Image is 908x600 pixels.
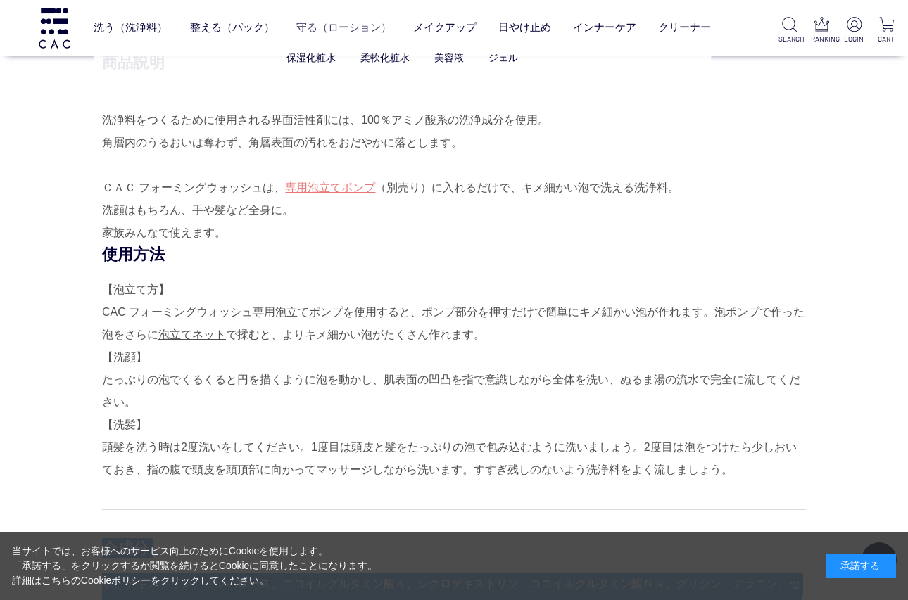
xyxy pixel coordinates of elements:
[37,8,72,48] img: logo
[778,34,800,44] p: SEARCH
[843,34,864,44] p: LOGIN
[573,11,636,46] a: インナーケア
[102,279,806,481] div: 【泡立て方】 を使用すると、ポンプ部分を押すだけで簡単にキメ細かい泡が作れます。泡ポンプで作った泡をさらに で揉むと、よりキメ細かい泡がたくさん作れます。 【洗顔】 たっぷりの泡でくるくると円を...
[102,109,806,244] div: 洗浄料をつくるために使用される界面活性剤には、100％アミノ酸系の洗浄成分を使用。 角層内のうるおいは奪わず、角層表面の汚れをおだやかに落とします。 ＣＡＣ フォーミングウォッシュは、 （別売り...
[285,181,375,193] a: 専用泡立てポンプ
[826,554,896,578] div: 承諾する
[811,34,832,44] p: RANKING
[102,306,343,318] a: CAC フォーミングウォッシュ専用泡立てポンプ
[12,544,378,588] div: 当サイトでは、お客様へのサービス向上のためにCookieを使用します。 「承諾する」をクリックするか閲覧を続けるとCookieに同意したことになります。 詳細はこちらの をクリックしてください。
[876,34,897,44] p: CART
[81,575,151,586] a: Cookieポリシー
[286,52,336,63] a: 保湿化粧水
[488,52,518,63] a: ジェル
[94,11,168,46] a: 洗う（洗浄料）
[413,11,477,46] a: メイクアップ
[102,244,806,264] div: 使用方法
[876,17,897,44] a: CART
[190,11,275,46] a: 整える（パック）
[658,11,711,46] a: クリーナー
[811,17,832,44] a: RANKING
[778,17,800,44] a: SEARCH
[296,11,391,46] a: 守る（ローション）
[360,52,410,63] a: 柔軟化粧水
[434,52,464,63] a: 美容液
[498,11,551,46] a: 日やけ止め
[843,17,864,44] a: LOGIN
[158,328,226,340] a: 泡立てネット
